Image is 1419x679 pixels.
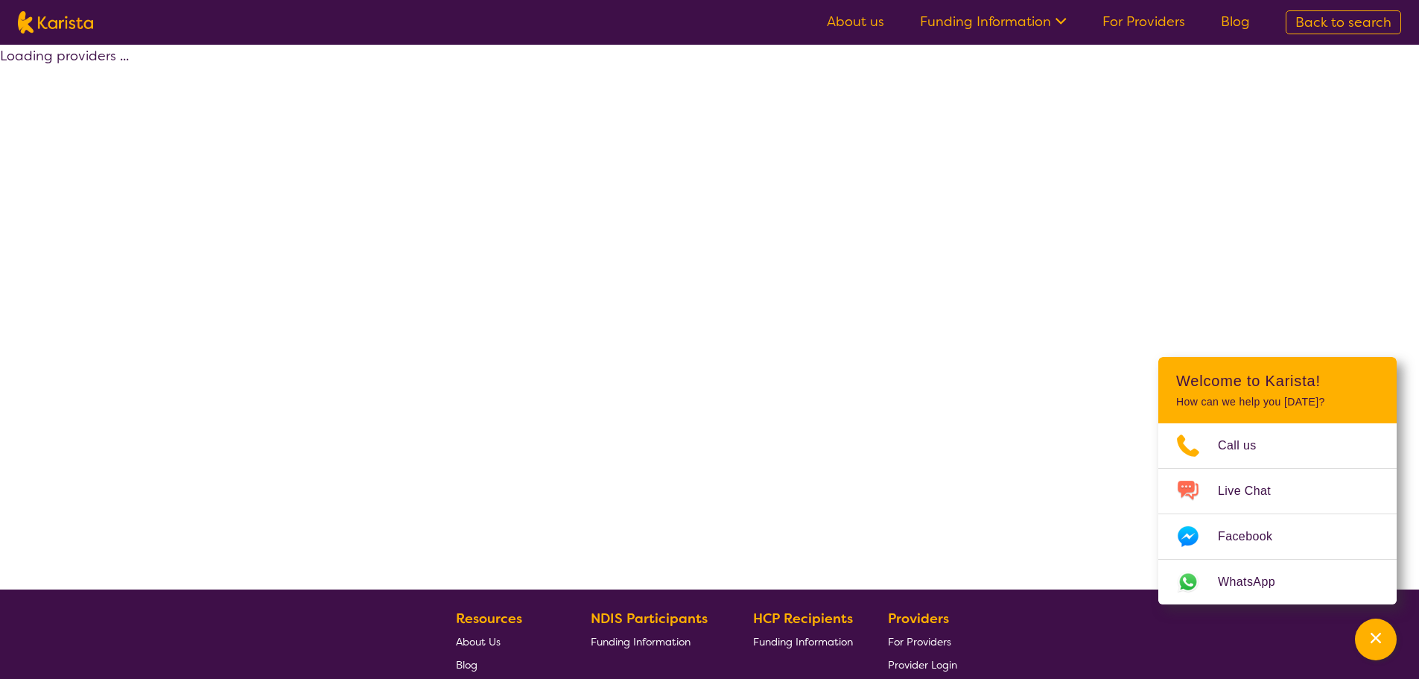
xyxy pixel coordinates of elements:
[753,630,853,653] a: Funding Information
[753,610,853,628] b: HCP Recipients
[591,630,719,653] a: Funding Information
[888,610,949,628] b: Providers
[888,635,951,648] span: For Providers
[18,11,93,34] img: Karista logo
[456,630,556,653] a: About Us
[920,13,1067,31] a: Funding Information
[1158,423,1397,604] ul: Choose channel
[753,635,853,648] span: Funding Information
[1102,13,1185,31] a: For Providers
[1218,435,1274,457] span: Call us
[591,635,691,648] span: Funding Information
[456,653,556,676] a: Blog
[1158,560,1397,604] a: Web link opens in a new tab.
[888,653,957,676] a: Provider Login
[1218,571,1293,593] span: WhatsApp
[1158,357,1397,604] div: Channel Menu
[1221,13,1250,31] a: Blog
[1295,13,1391,31] span: Back to search
[1176,372,1379,390] h2: Welcome to Karista!
[1218,480,1289,502] span: Live Chat
[888,630,957,653] a: For Providers
[827,13,884,31] a: About us
[591,610,708,628] b: NDIS Participants
[1355,619,1397,660] button: Channel Menu
[1176,396,1379,408] p: How can we help you [DATE]?
[1286,10,1401,34] a: Back to search
[456,658,477,672] span: Blog
[456,610,522,628] b: Resources
[1218,525,1290,548] span: Facebook
[456,635,501,648] span: About Us
[888,658,957,672] span: Provider Login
